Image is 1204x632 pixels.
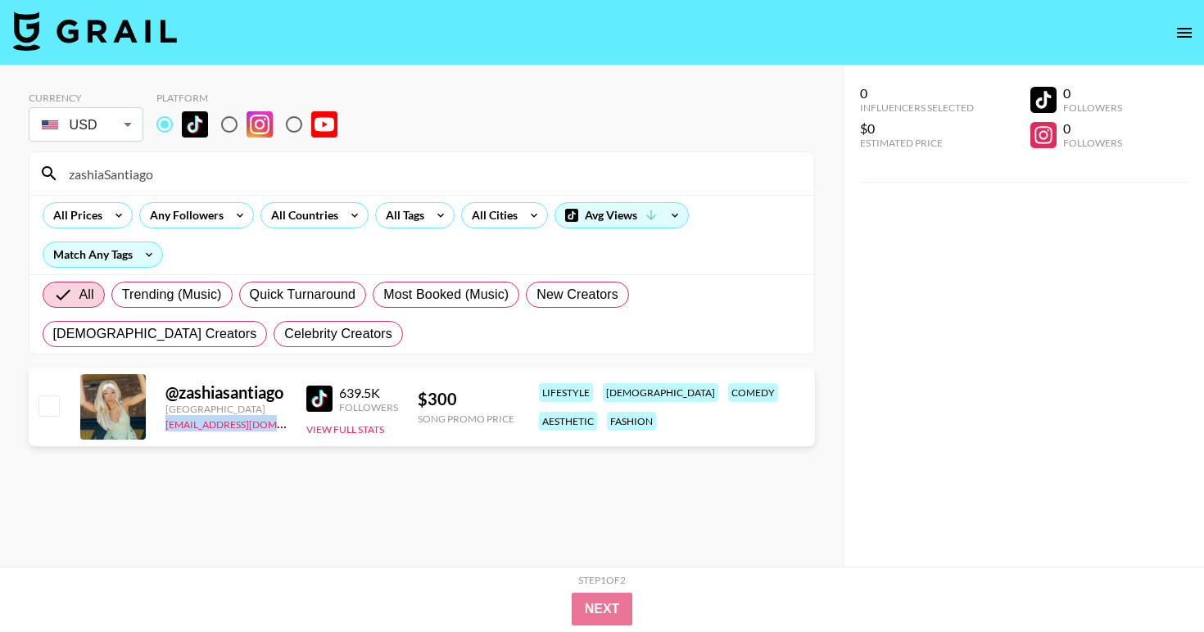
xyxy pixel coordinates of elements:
img: TikTok [182,111,208,138]
div: All Countries [261,203,342,228]
div: 0 [1063,85,1122,102]
img: Instagram [247,111,273,138]
div: 0 [860,85,974,102]
button: Next [572,593,633,625]
div: $0 [860,120,974,137]
div: Currency [29,92,143,104]
div: All Tags [376,203,428,228]
div: @ zashiasantiago [165,382,287,403]
span: Most Booked (Music) [383,285,509,305]
div: Match Any Tags [43,242,162,267]
div: Avg Views [555,203,688,228]
div: [GEOGRAPHIC_DATA] [165,403,287,415]
span: Quick Turnaround [250,285,356,305]
button: open drawer [1168,16,1201,49]
div: Followers [339,401,398,413]
div: lifestyle [539,383,593,402]
img: Grail Talent [13,11,177,51]
span: New Creators [536,285,618,305]
div: [DEMOGRAPHIC_DATA] [603,383,718,402]
div: aesthetic [539,412,597,431]
div: $ 300 [418,389,514,409]
div: comedy [728,383,778,402]
div: Followers [1063,137,1122,149]
div: fashion [607,412,656,431]
a: [EMAIL_ADDRESS][DOMAIN_NAME] [165,415,330,431]
div: Followers [1063,102,1122,114]
span: Celebrity Creators [284,324,392,344]
img: TikTok [306,386,333,412]
div: Influencers Selected [860,102,974,114]
div: USD [32,111,140,139]
img: YouTube [311,111,337,138]
div: 639.5K [339,385,398,401]
span: All [79,285,94,305]
div: Step 1 of 2 [578,574,626,586]
span: Trending (Music) [122,285,222,305]
input: Search by User Name [59,160,804,187]
div: Song Promo Price [418,413,514,425]
div: Any Followers [140,203,227,228]
div: All Cities [462,203,521,228]
div: Estimated Price [860,137,974,149]
span: [DEMOGRAPHIC_DATA] Creators [53,324,257,344]
div: All Prices [43,203,106,228]
button: View Full Stats [306,423,384,436]
div: Platform [156,92,351,104]
div: 0 [1063,120,1122,137]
